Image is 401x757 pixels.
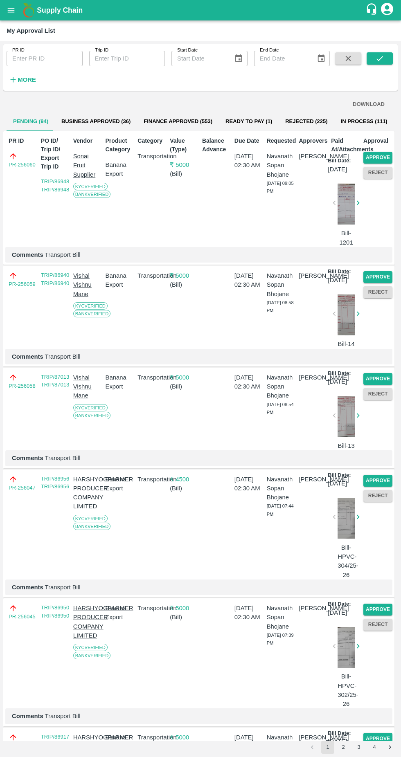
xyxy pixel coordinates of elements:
button: Approve [363,373,392,385]
button: page 1 [321,741,334,754]
span: KYC Verified [73,515,108,522]
p: Bill Date: [328,600,351,608]
span: Bank Verified [73,191,111,198]
button: In Process (111) [334,112,394,131]
button: Reject [363,490,392,502]
p: Transport Bill [12,454,386,463]
b: Comments [12,455,43,461]
a: TRIP/86948 TRIP/86948 [41,178,69,193]
p: PO ID/ Trip ID/ Export Trip ID [41,137,70,171]
button: Approve [363,604,392,615]
p: [PERSON_NAME] [299,475,328,484]
span: KYC Verified [73,183,108,190]
button: Finance Approved (553) [137,112,219,131]
p: Bill-HPVC-302/25-26 [338,672,355,708]
b: Comments [12,713,43,719]
span: Bank Verified [73,523,111,530]
p: [DATE] [328,479,347,488]
div: account of current user [380,2,394,19]
p: Navanath Sopan Bhojane [267,271,296,299]
p: Vishal Vishnu Mane [73,373,102,400]
p: HARSHYOGFARMER PRODUCER COMPANY LIMITED [73,475,102,511]
label: Start Date [177,47,198,54]
p: ( Bill ) [170,280,199,289]
p: [DATE] 02:30 AM [234,152,264,170]
p: [PERSON_NAME] [299,733,328,742]
p: Bill Date: [328,370,351,377]
p: [DATE] 02:30 AM [234,475,264,493]
p: Bill-14 [338,339,355,348]
a: TRIP/86956 TRIP/86956 [41,476,69,490]
p: Sonai Fruit Supplier [73,152,102,179]
p: ₹ 5000 [170,373,199,382]
p: ₹ 5000 [170,604,199,613]
label: End Date [260,47,279,54]
p: Approvers [299,137,328,145]
p: [DATE] [328,165,347,174]
p: Transportation [137,373,167,382]
p: PR ID [9,137,38,145]
b: Supply Chain [37,6,83,14]
span: Bank Verified [73,412,111,419]
p: ₹ 4500 [170,475,199,484]
button: DOWNLOAD [349,97,388,112]
p: ₹ 5000 [170,160,199,169]
button: Reject [363,286,392,298]
p: [DATE] [328,737,347,746]
a: PR-256059 [9,280,36,288]
nav: pagination navigation [304,741,398,754]
p: Category [137,137,167,145]
p: Paid At/Attachments [331,137,360,154]
p: Transport Bill [12,352,386,361]
button: Choose date [313,51,329,66]
p: [PERSON_NAME] [299,152,328,161]
p: Banana Export [105,160,134,179]
p: Navanath Sopan Bhojane [267,152,296,179]
button: Approve [363,271,392,283]
p: Bill-HPVC-304/25-26 [338,543,355,580]
b: Comments [12,584,43,591]
button: Choose date [231,51,246,66]
button: Approve [363,733,392,745]
p: ( Bill ) [170,613,199,622]
p: Transport Bill [12,250,386,259]
p: Bill Date: [328,472,351,479]
button: Rejected (225) [279,112,334,131]
button: Reject [363,619,392,631]
p: Bill Date: [328,268,351,276]
a: TRIP/86917 TRIP/86917 [41,734,69,748]
a: TRIP/87013 TRIP/87013 [41,374,69,388]
p: Bill Date: [328,157,351,165]
p: [DATE] 02:30 AM [234,604,264,622]
a: TRIP/86940 TRIP/86940 [41,272,69,286]
p: [DATE] [328,608,347,617]
div: customer-support [365,3,380,18]
p: Vendor [73,137,102,145]
button: Go to page 2 [337,741,350,754]
p: ( Bill ) [170,484,199,493]
span: [DATE] 08:58 PM [267,300,294,313]
p: Navanath Sopan Bhojane [267,475,296,502]
p: ( Bill ) [170,169,199,178]
p: ₹ 5000 [170,733,199,742]
button: Approve [363,152,392,164]
input: Enter PR ID [7,51,83,66]
button: Go to next page [383,741,396,754]
a: TRIP/86950 TRIP/86950 [41,604,69,619]
input: End Date [254,51,310,66]
span: Bank Verified [73,652,111,659]
button: More [7,73,38,87]
input: Enter Trip ID [89,51,165,66]
span: [DATE] 08:54 PM [267,402,294,415]
p: Banana Export [105,604,134,622]
strong: More [18,76,36,83]
p: Banana Export [105,733,134,751]
p: Approval [363,137,392,145]
p: Transportation [137,733,167,742]
a: PR-256058 [9,382,36,390]
p: Banana Export [105,475,134,493]
p: [PERSON_NAME] [299,604,328,613]
button: Go to page 3 [352,741,365,754]
span: KYC Verified [73,644,108,651]
span: KYC Verified [73,302,108,310]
